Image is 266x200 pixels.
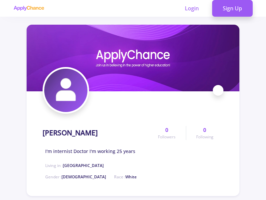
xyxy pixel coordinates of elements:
span: White [125,174,137,180]
img: applychance logo text only [13,6,44,11]
span: Followers [158,134,176,140]
span: [GEOGRAPHIC_DATA] [63,163,104,168]
a: 0Following [186,126,223,140]
span: I'm internist Doctor I'm working 25 years [45,148,135,155]
span: Following [196,134,213,140]
span: 0 [165,126,168,134]
span: [DEMOGRAPHIC_DATA] [62,174,106,180]
span: Gender : [45,174,106,180]
span: 0 [203,126,206,134]
span: Living in : [45,163,104,168]
a: 0Followers [148,126,186,140]
img: Hossein Aryanpooravatar [44,69,87,112]
span: Race : [114,174,137,180]
img: Hossein Aryanpoorcover image [27,25,239,91]
h1: [PERSON_NAME] [43,129,98,137]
